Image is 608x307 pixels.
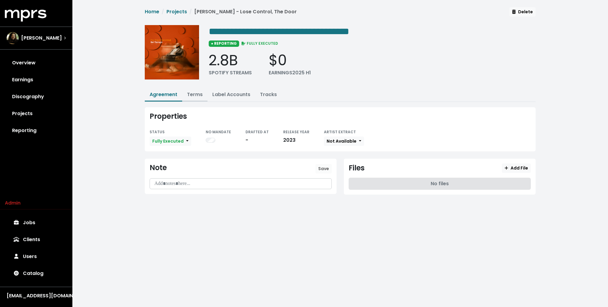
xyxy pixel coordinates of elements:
[512,9,533,15] span: Delete
[5,12,46,19] a: mprs logo
[145,8,297,20] nav: breadcrumb
[150,129,165,134] small: STATUS
[269,52,311,69] div: $0
[5,122,68,139] a: Reporting
[212,91,250,98] a: Label Accounts
[150,163,167,172] div: Note
[324,129,356,134] small: ARTIST EXTRACT
[5,292,68,300] button: [EMAIL_ADDRESS][DOMAIN_NAME]
[324,137,364,146] button: Not Available
[209,52,252,69] div: 2.8B
[5,105,68,122] a: Projects
[5,214,68,231] a: Jobs
[349,178,531,190] div: No files
[260,91,277,98] a: Tracks
[209,69,252,76] div: SPOTIFY STREAMS
[283,137,309,144] div: 2023
[5,231,68,248] a: Clients
[21,34,62,42] span: [PERSON_NAME]
[5,248,68,265] a: Users
[5,71,68,88] a: Earnings
[209,40,239,47] span: ● REPORTING
[209,27,349,36] span: Edit value
[349,164,365,173] div: Files
[5,54,68,71] a: Overview
[150,137,191,146] button: Fully Executed
[5,88,68,105] a: Discography
[145,8,159,15] a: Home
[240,41,278,46] span: FULLY EXECUTED
[166,8,187,15] a: Projects
[327,138,356,144] span: Not Available
[505,165,528,171] span: Add File
[152,138,184,144] span: Fully Executed
[283,129,309,134] small: RELEASE YEAR
[187,91,203,98] a: Terms
[7,292,66,299] div: [EMAIL_ADDRESS][DOMAIN_NAME]
[7,32,19,44] img: The selected account / producer
[145,25,199,79] img: Album cover for this project
[206,129,231,134] small: NO MANDATE
[269,69,311,76] div: EARNINGS 2025 H1
[5,265,68,282] a: Catalog
[509,7,536,17] button: Delete
[187,8,297,15] li: [PERSON_NAME] - Lose Control, The Door
[150,112,531,121] div: Properties
[502,163,531,173] button: Add File
[245,137,269,144] div: -
[150,91,177,98] a: Agreement
[245,129,269,134] small: DRAFTED AT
